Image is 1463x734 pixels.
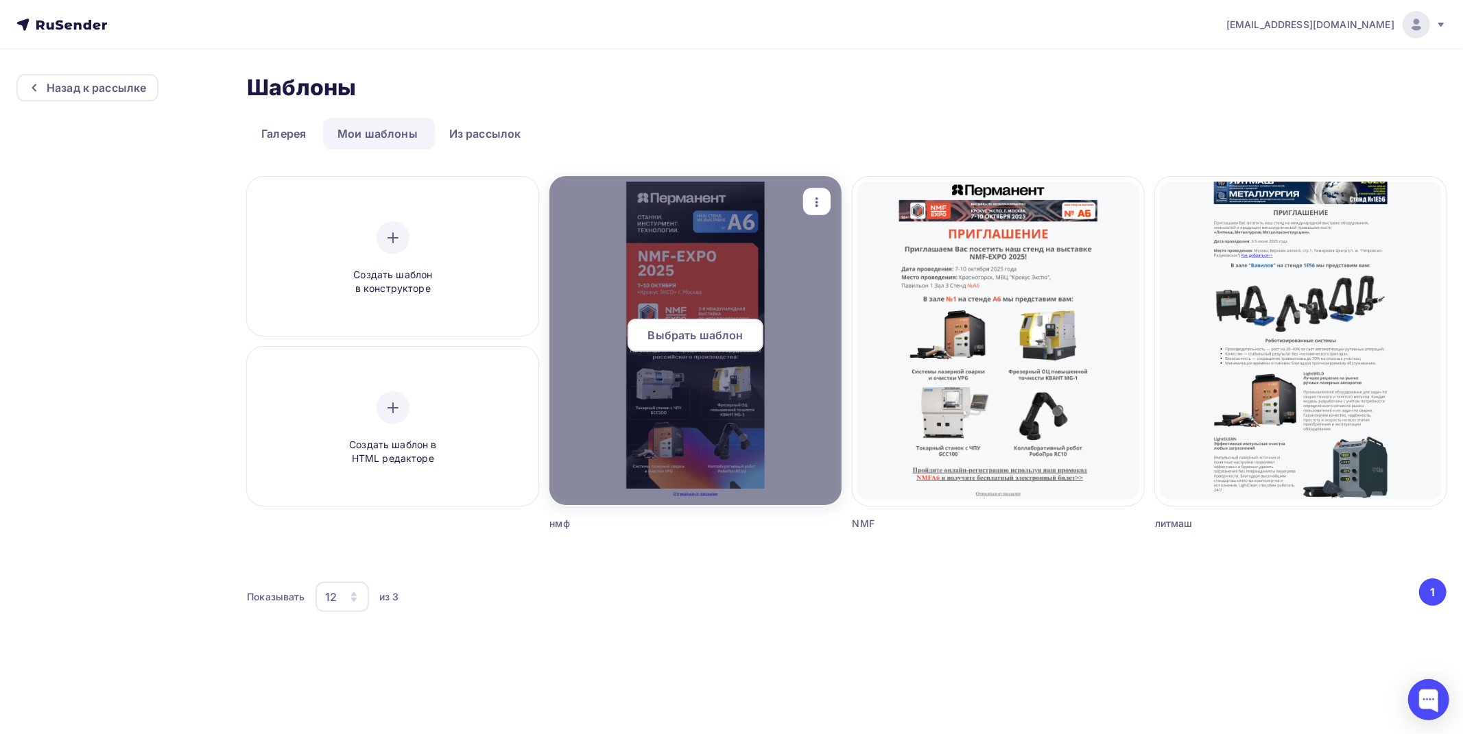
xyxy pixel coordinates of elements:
a: Из рассылок [435,118,536,149]
a: Галерея [247,118,320,149]
div: NMF [853,517,1058,530]
span: [EMAIL_ADDRESS][DOMAIN_NAME] [1226,18,1394,32]
div: из 3 [379,590,399,604]
a: [EMAIL_ADDRESS][DOMAIN_NAME] [1226,11,1447,38]
div: Назад к рассылке [47,79,146,96]
button: Go to page 1 [1419,578,1447,606]
div: 12 [325,589,337,605]
a: Мои шаблоны [323,118,432,149]
span: Выбрать шаблон [648,327,744,343]
div: Показывать [247,590,305,604]
h2: Шаблоны [247,74,356,101]
button: 12 [315,581,370,613]
div: литмаш [1155,517,1361,530]
ul: Pagination [1417,578,1447,606]
span: Создать шаблон в конструкторе [328,268,458,296]
span: Создать шаблон в HTML редакторе [328,438,458,466]
div: нмф [549,517,755,530]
